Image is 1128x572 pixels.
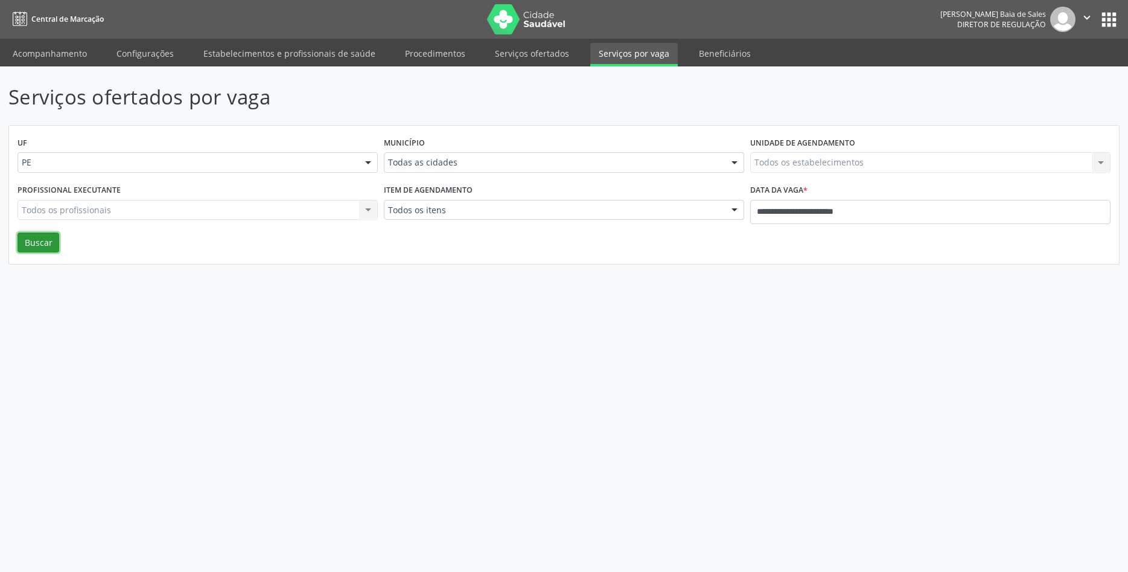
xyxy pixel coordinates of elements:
label: Item de agendamento [384,181,473,200]
button:  [1075,7,1098,32]
img: img [1050,7,1075,32]
i:  [1080,11,1094,24]
button: apps [1098,9,1120,30]
span: Todos os itens [388,204,719,216]
span: Diretor de regulação [957,19,1046,30]
a: Configurações [108,43,182,64]
a: Procedimentos [397,43,474,64]
span: Central de Marcação [31,14,104,24]
a: Beneficiários [690,43,759,64]
label: Profissional executante [18,181,121,200]
p: Serviços ofertados por vaga [8,82,786,112]
label: Município [384,134,425,153]
div: [PERSON_NAME] Baia de Sales [940,9,1046,19]
span: PE [22,156,353,169]
a: Serviços por vaga [590,43,678,66]
span: Todas as cidades [388,156,719,169]
a: Serviços ofertados [486,43,578,64]
a: Estabelecimentos e profissionais de saúde [195,43,384,64]
button: Buscar [18,233,59,253]
a: Acompanhamento [4,43,95,64]
a: Central de Marcação [8,9,104,29]
label: Unidade de agendamento [750,134,855,153]
label: UF [18,134,27,153]
label: Data da vaga [750,181,808,200]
